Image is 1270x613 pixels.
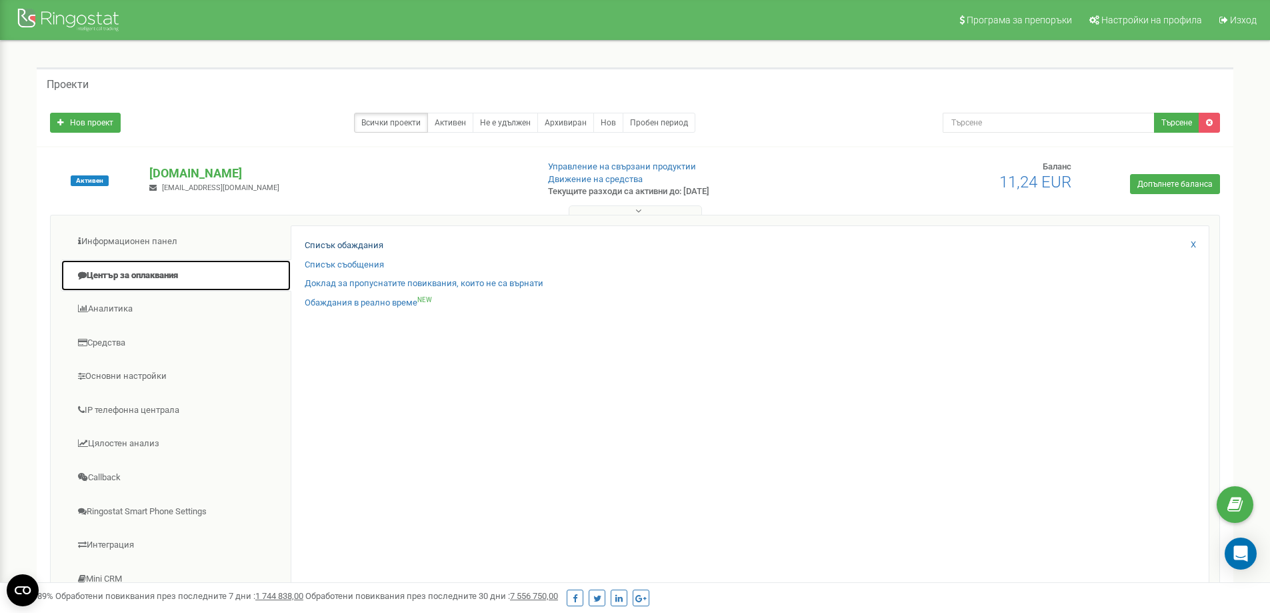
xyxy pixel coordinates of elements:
a: Не е удължен [473,113,538,133]
a: Управление на свързани продуктии [548,161,696,171]
a: Информационен панел [61,225,291,258]
a: Нов проект [50,113,121,133]
a: Списък обаждания [305,239,383,252]
span: Програма за препоръки [967,15,1072,25]
input: Търсене [943,113,1155,133]
button: Open CMP widget [7,574,39,606]
a: Активен [427,113,473,133]
a: Нов [593,113,623,133]
p: [DOMAIN_NAME] [149,165,526,182]
a: Callback [61,462,291,494]
a: Ringostat Smart Phone Settings [61,496,291,528]
a: Mini CRM [61,563,291,596]
button: Търсене [1154,113,1199,133]
a: Движение на средства [548,174,643,184]
span: Баланс [1043,161,1071,171]
a: Всички проекти [354,113,428,133]
div: Open Intercom Messenger [1225,538,1257,570]
a: Пробен период [623,113,695,133]
a: IP телефонна централа [61,394,291,427]
a: Обаждания в реално времеNEW [305,297,432,310]
span: Настройки на профила [1101,15,1202,25]
a: Основни настройки [61,360,291,393]
p: Текущите разходи са активни до: [DATE] [548,185,825,198]
span: Обработени повиквания през последните 30 дни : [305,591,558,601]
a: Архивиран [537,113,594,133]
a: Средства [61,327,291,360]
a: Център за оплаквания [61,259,291,292]
u: 7 556 750,00 [510,591,558,601]
a: Аналитика [61,293,291,326]
a: Цялостен анализ [61,428,291,460]
a: Интеграция [61,529,291,562]
sup: NEW [417,296,432,303]
span: Активен [71,175,109,186]
span: [EMAIL_ADDRESS][DOMAIN_NAME] [162,183,279,192]
a: Списък съобщения [305,259,384,271]
a: Доклад за пропуснатите повиквания, които не са върнати [305,277,543,290]
span: Изход [1230,15,1257,25]
span: 11,24 EUR [999,173,1071,191]
a: X [1191,239,1196,251]
h5: Проекти [47,79,89,91]
u: 1 744 838,00 [255,591,303,601]
a: Допълнете баланса [1130,174,1220,194]
span: Обработени повиквания през последните 7 дни : [55,591,303,601]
